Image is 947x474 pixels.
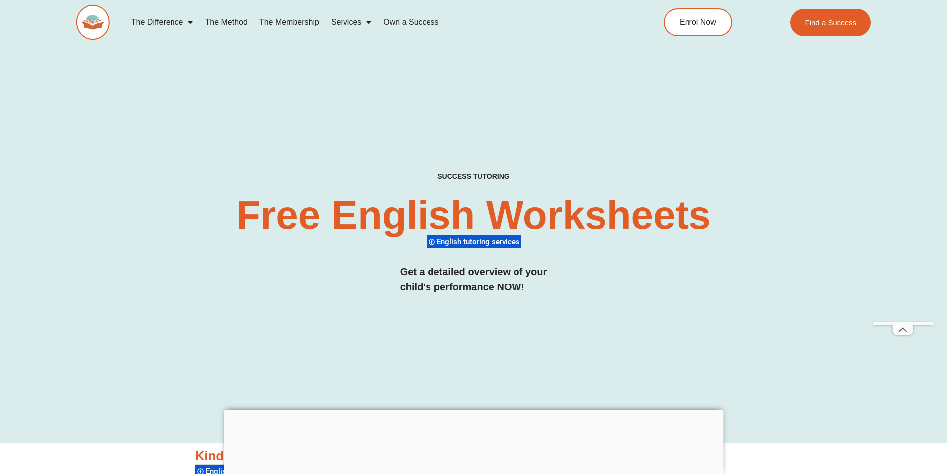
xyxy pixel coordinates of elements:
iframe: Advertisement [873,24,933,322]
h4: SUCCESS TUTORING​ [356,172,592,181]
h3: Kinder English Worksheets [195,448,752,465]
div: English tutoring services [427,235,521,248]
a: The Method [199,11,253,34]
h3: Get a detailed overview of your child's performance NOW! [400,264,547,295]
a: Own a Success [377,11,444,34]
span: English tutoring services [437,237,522,246]
a: Enrol Now [664,8,732,36]
h2: Free English Worksheets​ [211,195,736,235]
nav: Menu [125,11,618,34]
a: The Membership [254,11,325,34]
iframe: Advertisement [224,410,723,472]
span: Enrol Now [680,18,716,26]
a: Find a Success [790,9,871,36]
span: Find a Success [805,19,857,26]
a: Services [325,11,377,34]
a: The Difference [125,11,199,34]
